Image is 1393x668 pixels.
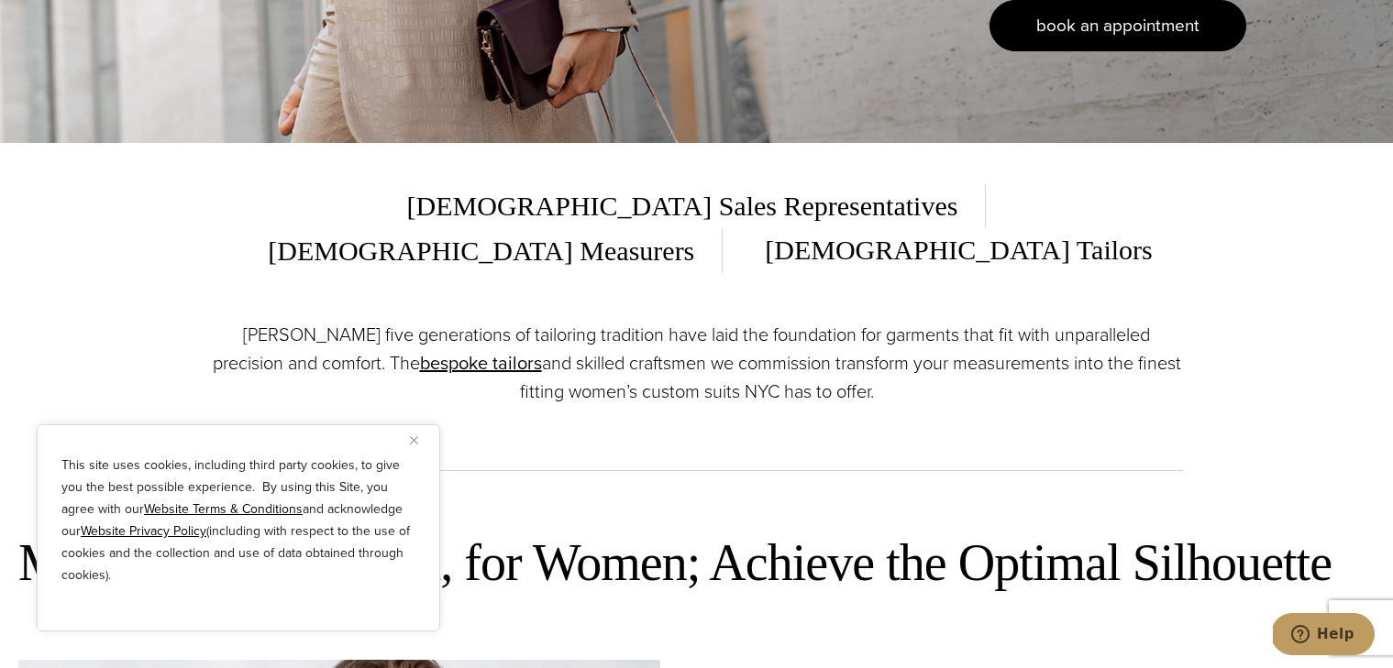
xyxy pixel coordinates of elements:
a: Website Terms & Conditions [144,499,303,519]
p: [PERSON_NAME] five generations of tailoring tradition have laid the foundation for garments that ... [211,321,1183,406]
a: bespoke tailors [420,349,542,377]
span: book an appointment [1036,12,1200,38]
p: This site uses cookies, including third party cookies, to give you the best possible experience. ... [61,454,415,586]
button: Close [410,429,432,451]
img: Close [410,436,418,444]
span: [DEMOGRAPHIC_DATA] Measurers [240,229,723,273]
span: [DEMOGRAPHIC_DATA] Sales Representatives [407,184,987,228]
h2: Measured by Women, for Women; Achieve the Optimal Silhouette [18,531,1375,596]
a: Website Privacy Policy [81,521,206,541]
span: [DEMOGRAPHIC_DATA] Tailors [737,228,1152,273]
iframe: Opens a widget where you can chat to one of our agents [1273,613,1375,659]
